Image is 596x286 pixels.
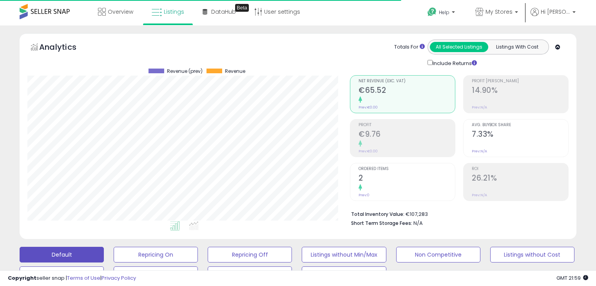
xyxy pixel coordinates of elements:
[439,9,449,16] span: Help
[472,86,568,96] h2: 14.90%
[208,247,292,262] button: Repricing Off
[394,43,425,51] div: Totals For
[472,105,487,110] small: Prev: N/A
[359,123,455,127] span: Profit
[8,274,36,282] strong: Copyright
[235,4,249,12] div: Tooltip anchor
[164,8,184,16] span: Listings
[359,167,455,171] span: Ordered Items
[472,123,568,127] span: Avg. Buybox Share
[531,8,576,25] a: Hi [PERSON_NAME]
[472,167,568,171] span: ROI
[430,42,488,52] button: All Selected Listings
[472,174,568,184] h2: 26.21%
[472,193,487,197] small: Prev: N/A
[472,79,568,83] span: Profit [PERSON_NAME]
[8,275,136,282] div: seller snap | |
[421,1,463,25] a: Help
[485,8,513,16] span: My Stores
[359,105,378,110] small: Prev: €0.00
[472,149,487,154] small: Prev: N/A
[359,79,455,83] span: Net Revenue (Exc. VAT)
[302,247,386,262] button: Listings without Min/Max
[351,211,404,217] b: Total Inventory Value:
[351,209,563,218] li: €107,283
[359,130,455,140] h2: €9.76
[427,7,437,17] i: Get Help
[211,8,236,16] span: DataHub
[67,274,100,282] a: Terms of Use
[396,247,480,262] button: Non Competitive
[359,86,455,96] h2: €65.52
[108,8,133,16] span: Overview
[114,247,198,262] button: Repricing On
[488,42,546,52] button: Listings With Cost
[472,130,568,140] h2: 7.33%
[39,42,92,54] h5: Analytics
[359,193,370,197] small: Prev: 0
[359,174,455,184] h2: 2
[225,69,245,74] span: Revenue
[556,274,588,282] span: 2025-09-15 21:59 GMT
[422,58,486,67] div: Include Returns
[351,220,412,226] b: Short Term Storage Fees:
[359,149,378,154] small: Prev: €0.00
[20,247,104,262] button: Default
[413,219,423,227] span: N/A
[167,69,203,74] span: Revenue (prev)
[101,274,136,282] a: Privacy Policy
[541,8,570,16] span: Hi [PERSON_NAME]
[490,247,574,262] button: Listings without Cost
